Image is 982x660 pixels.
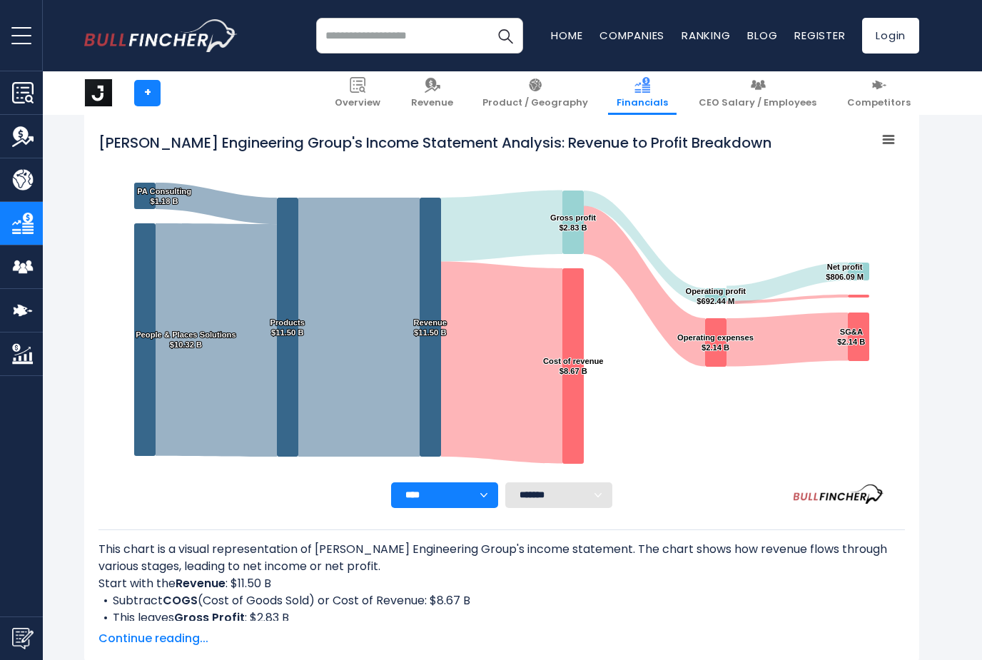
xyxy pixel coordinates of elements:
[543,357,604,375] text: Cost of revenue $8.67 B
[686,287,746,305] text: Operating profit $692.44 M
[411,97,453,109] span: Revenue
[84,19,238,52] a: Go to homepage
[176,575,226,592] b: Revenue
[403,71,462,115] a: Revenue
[134,80,161,106] a: +
[474,71,597,115] a: Product / Geography
[837,328,865,346] text: SG&A $2.14 B
[617,97,668,109] span: Financials
[747,28,777,43] a: Blog
[826,263,864,281] text: Net profit $806.09 M
[682,28,730,43] a: Ranking
[137,187,191,205] text: PA Consulting $1.18 B
[482,97,588,109] span: Product / Geography
[550,213,596,232] text: Gross profit $2.83 B
[608,71,677,115] a: Financials
[551,28,582,43] a: Home
[85,79,112,106] img: J logo
[174,609,245,626] b: Gross Profit
[690,71,825,115] a: CEO Salary / Employees
[335,97,380,109] span: Overview
[677,333,754,352] text: Operating expenses $2.14 B
[98,592,905,609] li: Subtract (Cost of Goods Sold) or Cost of Revenue: $8.67 B
[862,18,919,54] a: Login
[98,126,905,482] svg: Jacobs Engineering Group's Income Statement Analysis: Revenue to Profit Breakdown
[84,19,238,52] img: bullfincher logo
[839,71,919,115] a: Competitors
[98,630,905,647] span: Continue reading...
[326,71,389,115] a: Overview
[794,28,845,43] a: Register
[98,609,905,626] li: This leaves : $2.83 B
[599,28,664,43] a: Companies
[98,541,905,621] div: This chart is a visual representation of [PERSON_NAME] Engineering Group's income statement. The ...
[270,318,305,337] text: Products $11.50 B
[847,97,911,109] span: Competitors
[487,18,523,54] button: Search
[163,592,198,609] b: COGS
[413,318,447,337] text: Revenue $11.50 B
[98,133,771,153] tspan: [PERSON_NAME] Engineering Group's Income Statement Analysis: Revenue to Profit Breakdown
[136,330,236,349] text: People & Places Solutions $10.32 B
[699,97,816,109] span: CEO Salary / Employees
